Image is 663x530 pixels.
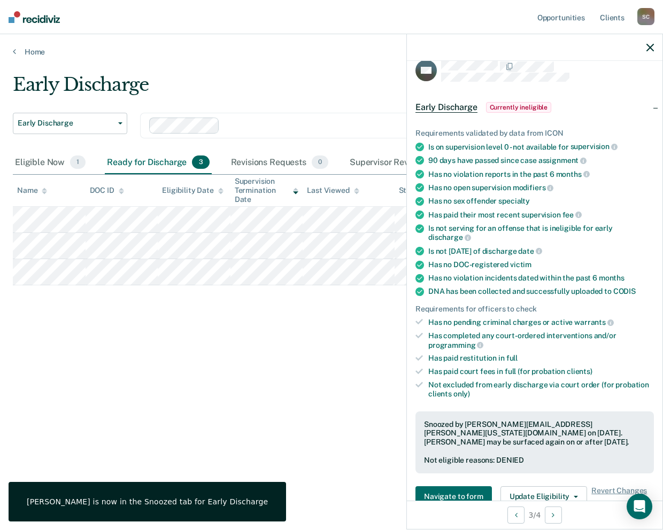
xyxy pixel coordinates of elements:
[415,305,654,314] div: Requirements for officers to check
[428,380,654,399] div: Not excluded from early discharge via court order (for probation clients
[229,151,330,175] div: Revisions Requests
[415,129,654,138] div: Requirements validated by data from ICON
[428,331,654,349] div: Has completed any court-ordered interventions and/or
[545,506,562,524] button: Next Opportunity
[591,486,647,508] span: Revert Changes
[27,497,268,506] div: [PERSON_NAME] is now in the Snoozed tab for Early Discharge
[556,170,590,178] span: months
[307,186,359,195] div: Last Viewed
[500,486,587,508] button: Update Eligibility
[613,287,636,295] span: CODIS
[192,155,209,169] span: 3
[415,486,492,508] button: Navigate to form
[428,233,471,241] span: discharge
[428,169,654,179] div: Has no violation reports in the past 6
[13,47,650,57] a: Home
[407,90,662,124] div: Early DischargeCurrently ineligible
[235,177,299,204] div: Supervision Termination Date
[428,317,654,327] div: Has no pending criminal charges or active
[18,119,114,128] span: Early Discharge
[428,274,654,283] div: Has no violation incidents dated within the past 6
[428,287,654,296] div: DNA has been collected and successfully uploaded to
[518,247,542,255] span: date
[90,186,124,195] div: DOC ID
[348,151,446,175] div: Supervisor Review
[428,354,654,363] div: Has paid restitution in
[70,155,86,169] span: 1
[428,142,654,152] div: Is on supervision level 0 - not available for
[105,151,211,175] div: Ready for Discharge
[498,197,530,205] span: specialty
[507,506,525,524] button: Previous Opportunity
[428,210,654,220] div: Has paid their most recent supervision
[17,186,47,195] div: Name
[428,260,654,269] div: Has no DOC-registered
[562,211,582,219] span: fee
[571,142,618,151] span: supervision
[574,318,614,326] span: warrants
[486,102,552,113] span: Currently ineligible
[428,224,654,242] div: Is not serving for an offense that is ineligible for early
[428,246,654,256] div: Is not [DATE] of discharge
[312,155,328,169] span: 0
[428,341,483,349] span: programming
[13,151,88,175] div: Eligible Now
[627,494,652,519] div: Open Intercom Messenger
[599,274,625,282] span: months
[162,186,223,195] div: Eligibility Date
[424,420,645,447] div: Snoozed by [PERSON_NAME][EMAIL_ADDRESS][PERSON_NAME][US_STATE][DOMAIN_NAME] on [DATE]. [PERSON_NA...
[415,486,496,508] a: Navigate to form link
[399,186,422,195] div: Status
[538,156,587,165] span: assignment
[428,155,654,165] div: 90 days have passed since case
[453,389,470,398] span: only)
[428,367,654,376] div: Has paid court fees in full (for probation
[637,8,654,25] div: S C
[415,102,477,113] span: Early Discharge
[567,367,592,376] span: clients)
[424,456,645,465] div: Not eligible reasons: DENIED
[428,183,654,192] div: Has no open supervision
[510,260,531,269] span: victim
[407,501,662,529] div: 3 / 4
[513,183,554,192] span: modifiers
[9,11,60,23] img: Recidiviz
[506,354,518,362] span: full
[13,74,610,104] div: Early Discharge
[428,197,654,206] div: Has no sex offender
